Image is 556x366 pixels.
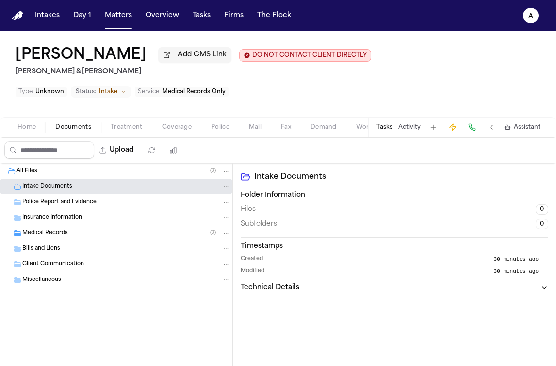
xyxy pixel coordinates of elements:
[210,168,216,174] span: ( 3 )
[35,89,64,95] span: Unknown
[211,123,229,131] span: Police
[241,242,548,251] h3: Timestamps
[22,245,60,253] span: Bills and Liens
[142,7,183,24] button: Overview
[94,141,139,159] button: Upload
[162,123,192,131] span: Coverage
[16,87,67,97] button: Edit Type: Unknown
[55,123,91,131] span: Documents
[241,255,263,263] span: Created
[12,11,23,20] img: Finch Logo
[446,121,459,134] button: Create Immediate Task
[76,88,96,96] span: Status:
[494,267,539,276] span: 30 minutes ago
[504,123,540,131] button: Assistant
[16,47,147,64] button: Edit matter name
[426,121,440,134] button: Add Task
[311,123,337,131] span: Demand
[22,214,82,222] span: Insurance Information
[239,49,371,62] button: Edit client contact restriction
[71,86,131,98] button: Change status from Intake
[494,255,548,263] button: 30 minutes ago
[254,171,548,183] h2: Intake Documents
[31,7,64,24] button: Intakes
[101,7,136,24] button: Matters
[12,11,23,20] a: Home
[241,267,264,276] span: Modified
[356,123,393,131] span: Workspaces
[241,219,277,229] span: Subfolders
[241,283,299,293] h3: Technical Details
[4,141,94,159] input: Search files
[252,52,367,59] span: DO NOT CONTACT CLIENT DIRECTLY
[536,219,548,229] span: 0
[22,261,84,269] span: Client Communication
[189,7,214,24] button: Tasks
[162,89,226,95] span: Medical Records Only
[241,205,256,214] span: Files
[158,47,231,63] button: Add CMS Link
[99,88,117,96] span: Intake
[69,7,95,24] button: Day 1
[465,121,479,134] button: Make a Call
[281,123,291,131] span: Fax
[210,230,216,236] span: ( 3 )
[17,123,36,131] span: Home
[220,7,247,24] button: Firms
[16,66,371,78] h2: [PERSON_NAME] & [PERSON_NAME]
[18,89,34,95] span: Type :
[16,47,147,64] h1: [PERSON_NAME]
[22,198,97,207] span: Police Report and Evidence
[241,283,548,293] button: Technical Details
[536,204,548,215] span: 0
[241,191,548,200] h3: Folder Information
[178,50,227,60] span: Add CMS Link
[22,276,61,284] span: Miscellaneous
[16,167,37,175] span: All Files
[514,123,540,131] span: Assistant
[22,229,68,238] span: Medical Records
[494,267,548,276] button: 30 minutes ago
[138,89,161,95] span: Service :
[111,123,143,131] span: Treatment
[22,183,72,191] span: Intake Documents
[135,87,229,97] button: Edit Service: Medical Records Only
[253,7,295,24] button: The Flock
[249,123,262,131] span: Mail
[494,255,539,263] span: 30 minutes ago
[398,123,421,131] button: Activity
[376,123,392,131] button: Tasks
